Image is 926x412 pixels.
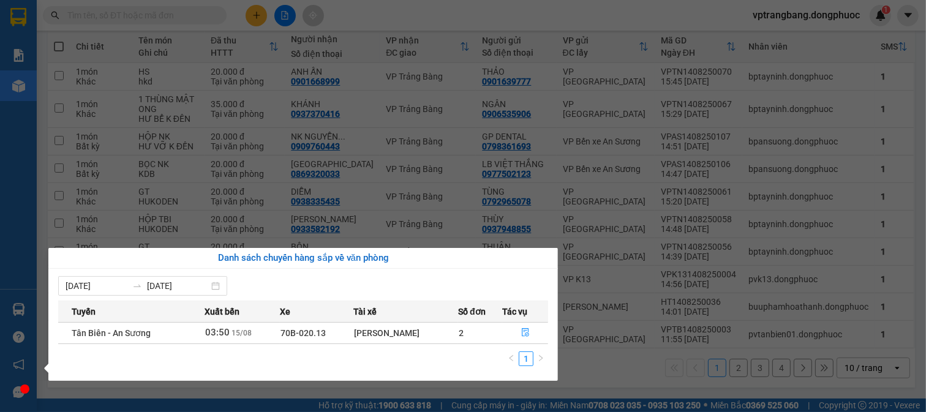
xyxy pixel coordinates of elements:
span: Tài xế [353,305,377,318]
li: Previous Page [504,351,519,366]
div: Danh sách chuyến hàng sắp về văn phòng [58,251,548,266]
button: file-done [503,323,548,343]
button: left [504,351,519,366]
input: Từ ngày [66,279,127,293]
span: swap-right [132,281,142,291]
span: Tân Biên - An Sương [72,328,151,338]
li: Next Page [533,351,548,366]
span: right [537,354,544,362]
span: to [132,281,142,291]
span: 70B-020.13 [280,328,326,338]
div: [PERSON_NAME] [354,326,457,340]
span: 2 [459,328,464,338]
span: Tác vụ [502,305,527,318]
span: file-done [521,328,530,338]
span: Số đơn [458,305,486,318]
span: 03:50 [205,327,230,338]
span: left [508,354,515,362]
span: Tuyến [72,305,96,318]
span: Xuất bến [205,305,239,318]
span: Xe [280,305,290,318]
input: Đến ngày [147,279,209,293]
span: 15/08 [231,329,252,337]
button: right [533,351,548,366]
a: 1 [519,352,533,365]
